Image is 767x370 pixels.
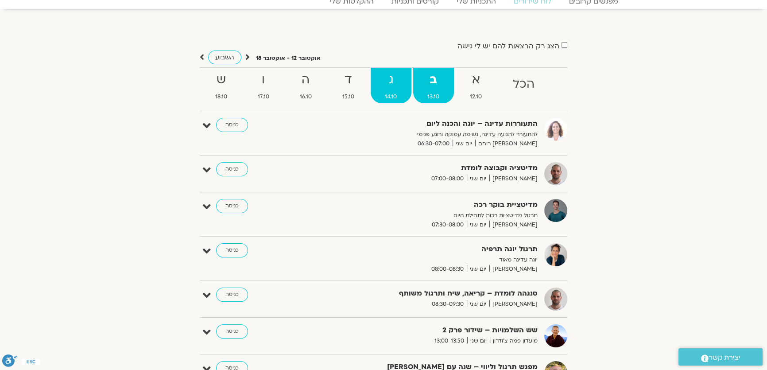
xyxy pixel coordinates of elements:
[371,68,411,103] a: ג14.10
[413,92,454,101] span: 13.10
[467,220,489,230] span: יום שני
[321,199,538,211] strong: מדיטציית בוקר רכה
[456,70,496,90] strong: א
[431,336,467,346] span: 13:00-13:50
[467,174,489,183] span: יום שני
[414,139,453,148] span: 06:30-07:00
[201,92,241,101] span: 18.10
[498,74,549,94] strong: הכל
[321,243,538,255] strong: תרגול יוגה תרפיה
[321,288,538,300] strong: סנגהה לומדת – קריאה, שיח ותרגול משותף
[413,68,454,103] a: ב13.10
[201,70,241,90] strong: ש
[215,53,234,62] span: השבוע
[709,352,740,364] span: יצירת קשר
[498,68,549,103] a: הכל
[456,68,496,103] a: א12.10
[243,92,283,101] span: 17.10
[456,92,496,101] span: 12.10
[678,348,763,366] a: יצירת קשר
[371,92,411,101] span: 14.10
[490,336,538,346] span: מועדון פמה צ'ודרון
[328,92,368,101] span: 15.10
[413,70,454,90] strong: ב
[285,68,326,103] a: ה16.10
[216,118,248,132] a: כניסה
[453,139,475,148] span: יום שני
[428,174,467,183] span: 07:00-08:00
[216,324,248,339] a: כניסה
[328,68,368,103] a: ד15.10
[428,265,467,274] span: 08:00-08:30
[489,220,538,230] span: [PERSON_NAME]
[285,92,326,101] span: 16.10
[457,42,559,50] label: הצג רק הרצאות להם יש לי גישה
[475,139,538,148] span: [PERSON_NAME] רוחם
[216,199,248,213] a: כניסה
[467,336,490,346] span: יום שני
[321,255,538,265] p: יוגה עדינה מאוד
[429,220,467,230] span: 07:30-08:00
[371,70,411,90] strong: ג
[489,265,538,274] span: [PERSON_NAME]
[208,51,241,64] a: השבוע
[467,300,489,309] span: יום שני
[321,324,538,336] strong: שש השלמויות – שידור פרק 2
[321,118,538,130] strong: התעוררות עדינה – יוגה והכנה ליום
[467,265,489,274] span: יום שני
[216,162,248,176] a: כניסה
[328,70,368,90] strong: ד
[321,211,538,220] p: תרגול מדיטציות רכות לתחילת היום
[216,243,248,257] a: כניסה
[201,68,241,103] a: ש18.10
[243,68,283,103] a: ו17.10
[429,300,467,309] span: 08:30-09:30
[216,288,248,302] a: כניסה
[321,130,538,139] p: להתעורר לתנועה עדינה, נשימה עמוקה ורוגע פנימי
[285,70,326,90] strong: ה
[256,54,321,63] p: אוקטובר 12 - אוקטובר 18
[489,300,538,309] span: [PERSON_NAME]
[321,162,538,174] strong: מדיטציה וקבוצה לומדת
[489,174,538,183] span: [PERSON_NAME]
[243,70,283,90] strong: ו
